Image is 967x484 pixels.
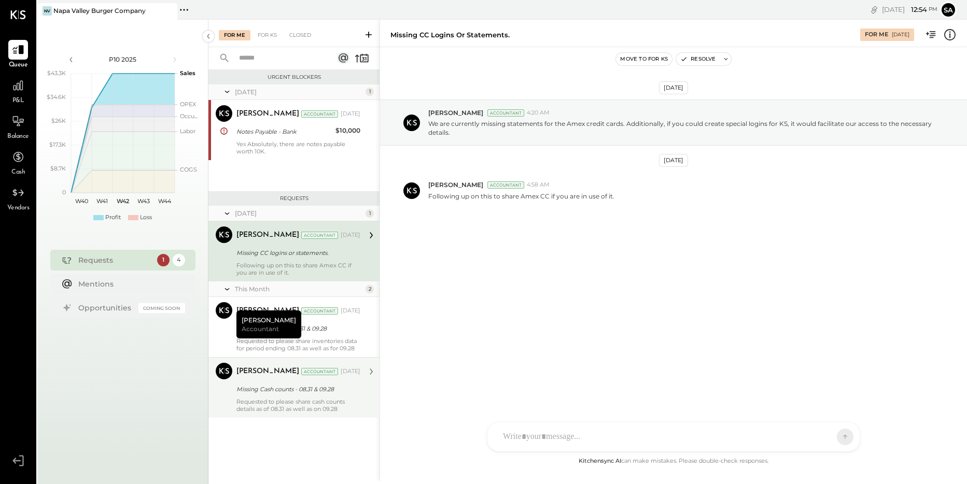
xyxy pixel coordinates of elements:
[1,183,36,213] a: Vendors
[78,303,133,313] div: Opportunities
[138,303,185,313] div: Coming Soon
[487,109,524,117] div: Accountant
[428,119,932,137] p: We are currently missing statements for the Amex credit cards. Additionally, if you could create ...
[882,5,937,15] div: [DATE]
[214,74,374,81] div: Urgent Blockers
[236,310,301,338] div: [PERSON_NAME]
[366,88,374,96] div: 1
[659,154,688,167] div: [DATE]
[235,284,363,293] div: This Month
[140,213,152,222] div: Loss
[78,279,180,289] div: Mentions
[180,101,197,108] text: OPEX
[62,189,66,196] text: 0
[236,230,299,240] div: [PERSON_NAME]
[301,307,338,315] div: Accountant
[1,147,36,177] a: Cash
[236,384,357,394] div: Missing Cash counts - 08.31 & 09.28
[43,6,52,16] div: NV
[180,69,195,77] text: Sales
[366,209,374,218] div: 1
[11,168,25,177] span: Cash
[1,76,36,106] a: P&L
[236,306,299,316] div: [PERSON_NAME]
[236,366,299,377] div: [PERSON_NAME]
[341,110,360,118] div: [DATE]
[527,181,550,189] span: 4:58 AM
[390,30,510,40] div: Missing CC logins or statements.
[1,111,36,141] a: Balance
[236,248,357,258] div: Missing CC logins or statements.
[253,30,282,40] div: For KS
[676,53,720,65] button: Resolve
[50,165,66,172] text: $8.7K
[236,126,332,137] div: Notes Payable - Bank
[236,262,360,276] div: Following up on this to share Amex CC if you are in use of it.
[428,180,483,189] span: [PERSON_NAME]
[79,55,167,64] div: P10 2025
[105,213,121,222] div: Profit
[235,88,363,96] div: [DATE]
[284,30,316,40] div: Closed
[235,209,363,218] div: [DATE]
[214,195,374,202] div: Requests
[173,254,185,266] div: 4
[9,61,28,70] span: Queue
[341,367,360,376] div: [DATE]
[96,197,108,205] text: W41
[157,254,170,266] div: 1
[236,398,360,412] div: Requested to please share cash counts details as of 08.31 as well as on 09.28
[180,166,197,173] text: COGS
[1,40,36,70] a: Queue
[219,30,250,40] div: For Me
[7,132,29,141] span: Balance
[616,53,672,65] button: Move to for ks
[47,69,66,77] text: $43.3K
[7,204,30,213] span: Vendors
[180,127,195,135] text: Labor
[869,4,879,15] div: copy link
[301,232,338,239] div: Accountant
[158,197,171,205] text: W44
[75,197,88,205] text: W40
[366,285,374,293] div: 2
[865,31,888,39] div: For Me
[180,112,198,120] text: Occu...
[51,117,66,124] text: $26K
[47,93,66,101] text: $34.6K
[341,231,360,239] div: [DATE]
[117,197,129,205] text: W42
[137,197,150,205] text: W43
[341,307,360,315] div: [DATE]
[236,337,360,352] div: Requested to please share inventories data for period ending 08.31 as well as for 09.28
[487,181,524,189] div: Accountant
[49,141,66,148] text: $17.3K
[236,140,360,155] div: Yes Absolutely, there are notes payable worth 10K.
[335,125,360,136] div: $10,000
[301,368,338,375] div: Accountant
[301,110,338,118] div: Accountant
[527,109,550,117] span: 4:20 AM
[428,192,614,201] p: Following up on this to share Amex CC if you are in use of it.
[659,81,688,94] div: [DATE]
[940,2,957,18] button: Sa
[428,108,483,117] span: [PERSON_NAME]
[53,6,146,15] div: Napa Valley Burger Company
[242,324,279,333] span: Accountant
[236,109,299,119] div: [PERSON_NAME]
[892,31,909,38] div: [DATE]
[78,255,152,265] div: Requests
[12,96,24,106] span: P&L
